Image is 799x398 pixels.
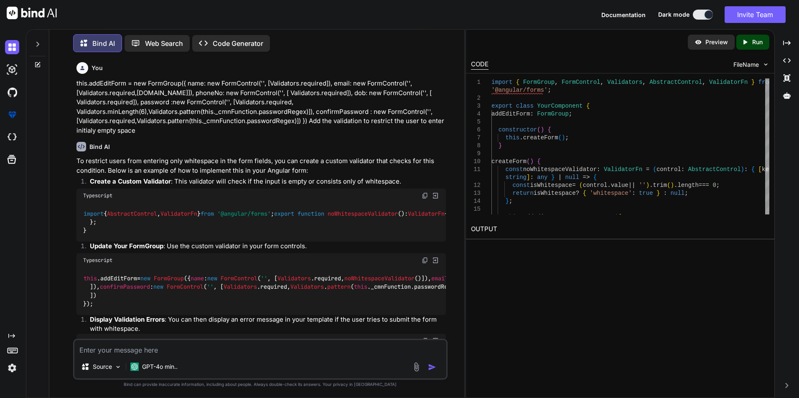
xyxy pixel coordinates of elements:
span: '' [639,182,646,189]
span: 'whitespace' [590,190,632,196]
img: copy [422,338,428,344]
img: icon [428,363,436,371]
span: return [512,190,533,196]
div: 15 [471,205,481,213]
p: Bind can provide inaccurate information, including about people. Always double-check its answers.... [73,381,448,388]
span: = [562,214,565,220]
div: 2 [471,94,481,102]
img: darkAi-studio [5,63,19,77]
img: premium [5,108,19,122]
strong: Update Your FormGroup [90,242,163,250]
span: ) [562,134,565,141]
span: _cmnFunction [371,283,411,291]
span: '@angular/forms' [491,87,547,93]
span: ) [541,126,544,133]
img: attachment [412,362,421,372]
img: chevron down [762,61,769,68]
span: ValidatorFn [408,210,445,217]
span: === [699,182,709,189]
span: Html [83,338,95,344]
span: name [191,275,204,282]
span: ( [537,126,540,133]
span: { [583,190,586,196]
span: } [657,190,660,196]
span: 0 [712,182,716,189]
span: [ [758,166,762,173]
span: new [207,275,217,282]
span: FormControl [167,283,204,291]
div: 8 [471,142,481,150]
span: ) [671,182,674,189]
span: export [491,103,512,109]
span: confirmPassword [100,283,150,291]
span: key [762,166,772,173]
span: Validators [607,79,642,86]
span: Documentation [601,11,646,18]
img: settings [5,361,19,375]
span: | [558,174,562,181]
img: githubDark [5,85,19,99]
span: '' [261,275,267,282]
span: = [646,166,649,173]
img: cloudideIcon [5,130,19,144]
span: , [601,79,604,86]
span: ( [579,182,583,189]
span: FormGroup [583,214,614,220]
span: noWhitespaceValidator [523,166,597,173]
span: createForm [491,158,527,165]
p: this.addEditForm = new FormGroup({ name: new FormControl('', [Validators.required]), email: new F... [76,79,446,135]
span: { [516,79,519,86]
span: AbstractControl [107,210,157,217]
span: ) [741,166,744,173]
span: : [632,190,635,196]
span: { [751,166,755,173]
span: . [674,182,677,189]
button: Invite Team [725,6,786,23]
span: addEditForm [491,111,530,117]
span: FormControl [221,275,257,282]
span: AbstractControl [649,79,702,86]
span: ValidatorFn [160,210,197,217]
span: . [519,134,523,141]
span: length [677,182,698,189]
span: this [354,283,367,291]
span: import [84,210,104,217]
span: } [499,142,502,149]
div: CODE [471,60,489,70]
span: '' [207,283,214,291]
span: , [555,79,558,86]
span: Dark mode [658,10,690,19]
span: FileName [733,60,759,69]
span: ; [547,87,551,93]
span: any [537,174,547,181]
span: this [84,275,97,282]
li: : Use the custom validator in your form controls. [83,242,446,253]
span: : [681,166,684,173]
span: required [314,275,341,282]
span: : [530,174,533,181]
span: FormGroup [523,79,555,86]
span: value [611,182,629,189]
span: '@angular/forms' [217,210,271,217]
span: const [512,182,530,189]
img: Open in Browser [432,192,439,199]
span: createForm [523,134,558,141]
span: noWhitespaceValidator [344,275,415,282]
span: email [431,275,448,282]
span: ? [576,190,579,196]
img: preview [695,38,702,46]
span: } [551,174,555,181]
span: FormControl [562,79,600,86]
span: ValidatorFn [604,166,642,173]
span: addEditForm [523,214,562,220]
div: 1 [471,78,481,86]
span: , [702,79,705,86]
p: To restrict users from entering only whitespace in the form fields, you can create a custom valid... [76,156,446,175]
span: ; [684,190,688,196]
span: { [618,214,621,220]
strong: Create a Custom Validator [90,177,171,185]
span: isWhitespace [534,190,576,196]
span: ValidatorFn [709,79,748,86]
h6: You [92,64,103,72]
span: true [639,190,653,196]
